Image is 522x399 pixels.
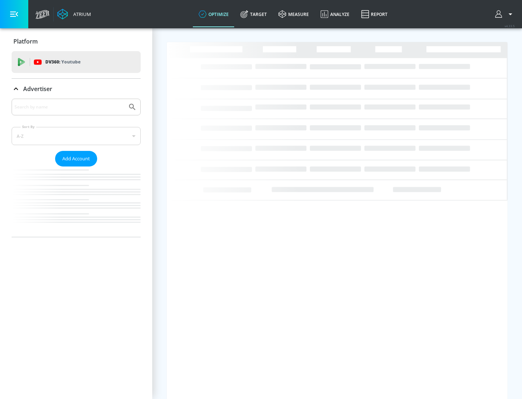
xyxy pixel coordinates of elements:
[12,51,141,73] div: DV360: Youtube
[315,1,355,27] a: Analyze
[12,31,141,52] div: Platform
[12,99,141,237] div: Advertiser
[355,1,393,27] a: Report
[193,1,235,27] a: optimize
[61,58,80,66] p: Youtube
[62,155,90,163] span: Add Account
[57,9,91,20] a: Atrium
[12,127,141,145] div: A-Z
[21,124,36,129] label: Sort By
[13,37,38,45] p: Platform
[273,1,315,27] a: measure
[235,1,273,27] a: Target
[23,85,52,93] p: Advertiser
[45,58,80,66] p: DV360:
[12,79,141,99] div: Advertiser
[14,102,124,112] input: Search by name
[55,151,97,166] button: Add Account
[70,11,91,17] div: Atrium
[12,166,141,237] nav: list of Advertiser
[505,24,515,28] span: v 4.33.5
